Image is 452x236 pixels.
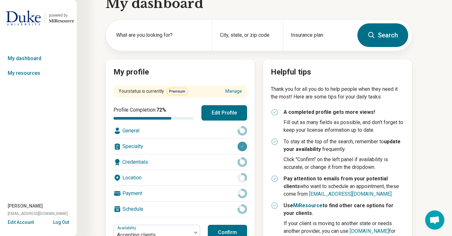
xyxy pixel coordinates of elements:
div: Open chat [425,210,444,230]
button: Log Out [53,219,69,224]
button: Edit Account [8,219,34,226]
button: Edit Profile [201,105,247,121]
div: powered by [49,12,74,18]
div: Payment [113,186,247,201]
label: What are you looking for? [116,31,204,39]
a: Manage [225,88,242,95]
span: 72 % [156,107,166,113]
span: Premium [167,88,188,95]
strong: update your availability [284,138,401,152]
label: Availability [117,226,137,230]
div: Credentials [113,154,247,170]
button: Search [357,23,408,47]
h2: My profile [113,67,247,78]
strong: A completed profile gets more views! [284,109,375,115]
div: Specialty [113,139,247,154]
div: Your status is currently [119,88,188,95]
strong: Pay attention to emails from your potential clients [284,176,388,189]
div: General [113,123,247,138]
h2: Helpful tips [271,67,404,78]
a: [EMAIL_ADDRESS][DOMAIN_NAME] [309,191,392,197]
div: Profile Completion: [113,106,194,120]
span: [PERSON_NAME] [8,203,43,209]
a: [DOMAIN_NAME] [350,228,389,234]
p: Fill out as many fields as possible, and don't forget to keep your license information up to date. [284,119,404,134]
p: Click "Confirm" on the left panel if availability is accurate, or change it from the dropdown. [284,156,404,171]
strong: Use to find other care options for your clients. [284,202,394,216]
img: Duke University [6,10,41,26]
a: Duke Universitypowered by [3,10,74,26]
p: Thank you for all you do to help people when they need it the most! Here are some tips for your d... [271,85,404,101]
span: [EMAIL_ADDRESS][DOMAIN_NAME] [8,211,68,216]
div: Schedule [113,201,247,217]
div: Location [113,170,247,185]
p: who want to schedule an appointment, these come from . [284,175,404,198]
p: To stay at the top of the search, remember to frequently. [284,138,404,153]
a: MiResource [293,202,323,208]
